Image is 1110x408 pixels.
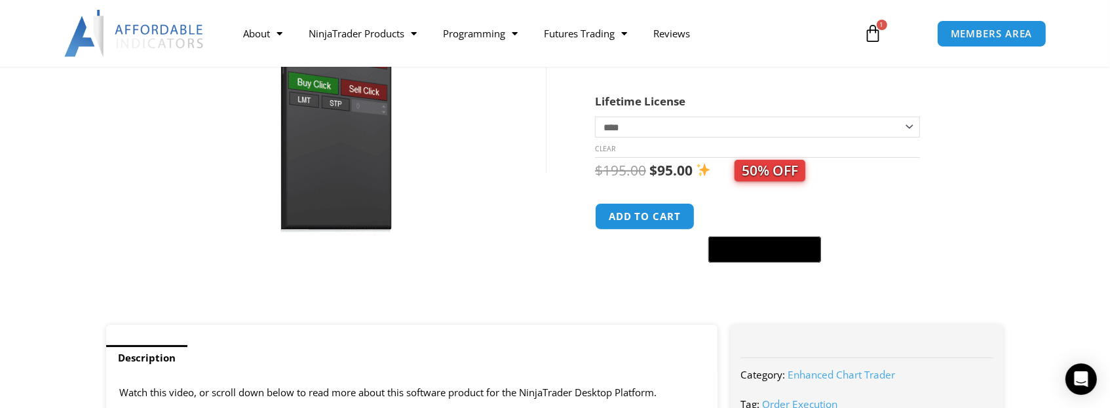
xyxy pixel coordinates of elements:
[296,18,430,48] a: NinjaTrader Products
[649,161,657,179] span: $
[740,368,785,381] span: Category:
[1065,363,1097,395] div: Open Intercom Messenger
[230,18,296,48] a: About
[595,94,685,109] label: Lifetime License
[64,10,205,57] img: LogoAI | Affordable Indicators – NinjaTrader
[735,160,805,181] span: 50% OFF
[595,203,695,230] button: Add to cart
[531,18,640,48] a: Futures Trading
[951,29,1033,39] span: MEMBERS AREA
[697,163,710,177] img: ✨
[595,271,978,282] iframe: PayPal Message 1
[595,161,603,179] span: $
[788,368,895,381] a: Enhanced Chart Trader
[230,18,849,48] nav: Menu
[595,144,615,153] a: Clear options
[649,161,693,179] bdi: 95.00
[119,384,704,402] p: Watch this video, or scroll down below to read more about this software product for the NinjaTrad...
[595,161,646,179] bdi: 195.00
[640,18,703,48] a: Reviews
[937,20,1046,47] a: MEMBERS AREA
[877,20,887,30] span: 1
[106,345,187,371] a: Description
[845,14,902,52] a: 1
[430,18,531,48] a: Programming
[706,201,824,232] iframe: Secure express checkout frame
[708,236,821,263] button: Buy with GPay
